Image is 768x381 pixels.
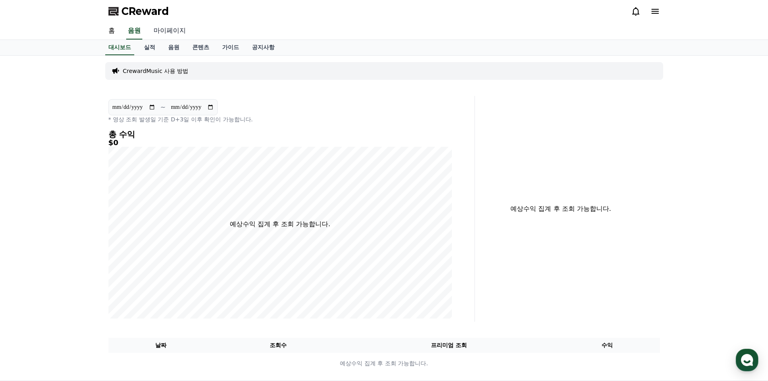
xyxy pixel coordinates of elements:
[125,268,134,274] span: 설정
[213,338,343,353] th: 조회수
[162,40,186,55] a: 음원
[108,115,452,123] p: * 영상 조회 발생일 기준 D+3일 이후 확인이 가능합니다.
[230,219,330,229] p: 예상수익 집계 후 조회 가능합니다.
[108,130,452,139] h4: 총 수익
[126,23,142,40] a: 음원
[2,256,53,276] a: 홈
[108,338,214,353] th: 날짜
[108,5,169,18] a: CReward
[160,102,166,112] p: ~
[147,23,192,40] a: 마이페이지
[343,338,555,353] th: 프리미엄 조회
[121,5,169,18] span: CReward
[74,268,83,275] span: 대화
[109,359,660,368] p: 예상수익 집계 후 조회 가능합니다.
[481,204,641,214] p: 예상수익 집계 후 조회 가능합니다.
[216,40,246,55] a: 가이드
[105,40,134,55] a: 대시보드
[246,40,281,55] a: 공지사항
[555,338,660,353] th: 수익
[102,23,121,40] a: 홈
[123,67,189,75] a: CrewardMusic 사용 방법
[186,40,216,55] a: 콘텐츠
[104,256,155,276] a: 설정
[108,139,452,147] h5: $0
[53,256,104,276] a: 대화
[25,268,30,274] span: 홈
[137,40,162,55] a: 실적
